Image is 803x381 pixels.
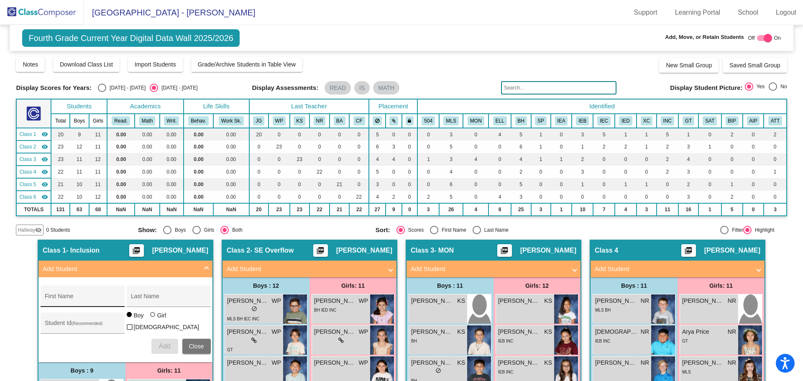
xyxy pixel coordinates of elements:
button: WP [273,116,286,125]
span: Fourth Grade Current Year Digital Data Wall 2025/2026 [22,29,240,47]
td: 2 [593,141,615,153]
button: ELL [493,116,507,125]
th: Kateri Sanders [290,114,309,128]
span: Saved Small Group [729,62,780,69]
td: 0 [551,128,572,141]
td: 0.00 [184,141,213,153]
button: BIP [726,116,739,125]
td: 6 [439,178,463,191]
mat-expansion-panel-header: Add Student [38,261,212,277]
th: Life Skills [184,99,249,114]
button: 504 [422,116,435,125]
td: 0 [615,166,637,178]
button: Read. [112,116,130,125]
td: 0 [269,178,290,191]
th: IEP - C [593,114,615,128]
th: Last Teacher [249,99,369,114]
td: 0 [593,178,615,191]
button: MLS [443,116,458,125]
td: 0 [417,178,439,191]
th: Keep away students [369,114,386,128]
td: 0 [743,153,764,166]
td: 0 [309,141,330,153]
td: 0 [463,141,488,153]
span: Display Scores for Years: [16,84,92,92]
td: 0 [330,141,349,153]
th: Attendance 18+ [764,114,786,128]
td: 0 [249,141,269,153]
td: 0 [698,128,721,141]
td: 20 [249,128,269,141]
td: 0 [402,166,417,178]
button: IEA [555,116,568,125]
td: 1 [615,178,637,191]
span: Class 4 [19,168,36,176]
td: 1 [531,141,551,153]
a: Support [627,6,664,19]
td: 1 [531,153,551,166]
mat-icon: visibility [41,143,48,150]
td: 0 [551,166,572,178]
mat-icon: picture_as_pdf [683,246,693,258]
button: Notes [16,57,45,72]
td: 0 [637,153,657,166]
span: Close [189,343,204,350]
td: 0 [551,141,572,153]
th: Frequent Redirection [511,114,531,128]
td: 0 [488,178,511,191]
td: 12 [70,141,89,153]
td: 0 [290,128,309,141]
td: 0 [721,166,743,178]
th: IEP - A [551,114,572,128]
button: XC [641,116,652,125]
td: 6 [511,141,531,153]
td: 11 [89,166,107,178]
td: 0.00 [160,178,184,191]
td: 0.00 [135,153,160,166]
td: 2 [657,153,679,166]
input: Last Name [131,296,206,303]
th: IEP - D [615,114,637,128]
td: 0 [349,153,369,166]
td: 0.00 [184,166,213,178]
th: Boys [70,114,89,128]
th: IEP Speech Only [531,114,551,128]
td: 5 [369,128,386,141]
th: Keep with students [386,114,402,128]
td: 11 [89,178,107,191]
td: 3 [369,178,386,191]
td: 4 [678,153,698,166]
th: Identified [417,99,786,114]
td: 0 [743,128,764,141]
td: 0.00 [135,166,160,178]
td: 1 [572,141,593,153]
th: William Pichette [269,114,290,128]
td: 23 [51,141,69,153]
td: 22 [309,166,330,178]
td: 4 [488,128,511,141]
td: 0 [402,178,417,191]
td: 0.00 [135,128,160,141]
mat-chip: READ [325,81,351,95]
td: 9 [70,128,89,141]
mat-icon: visibility [41,156,48,163]
mat-icon: visibility [41,169,48,175]
th: Cross Categorical [637,114,657,128]
span: [GEOGRAPHIC_DATA] - [PERSON_NAME] [84,6,255,19]
td: 3 [439,153,463,166]
td: 1 [615,128,637,141]
th: Behavior Intervention Plan [721,114,743,128]
td: 0 [721,141,743,153]
th: Students [51,99,107,114]
button: New Small Group [659,58,719,73]
td: 4 [511,153,531,166]
mat-expansion-panel-header: Add Student [222,261,396,277]
td: 0.00 [184,153,213,166]
td: 0 [417,141,439,153]
div: [DATE] - [DATE] [106,84,146,92]
td: 0 [531,166,551,178]
td: 2 [511,166,531,178]
td: 0.00 [213,178,249,191]
td: 0 [290,178,309,191]
td: 0 [309,128,330,141]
